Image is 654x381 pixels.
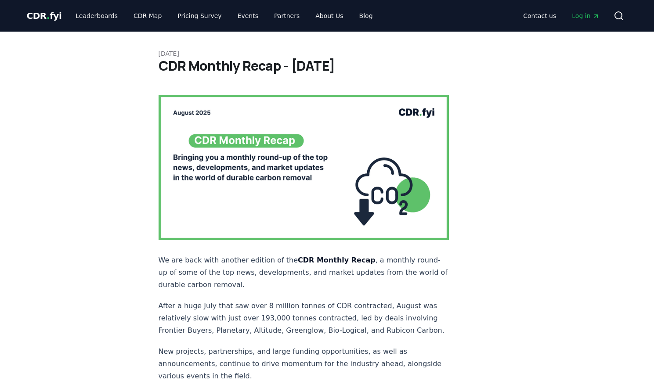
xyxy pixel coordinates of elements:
p: We are back with another edition of the , a monthly round-up of some of the top news, development... [159,254,449,291]
a: About Us [308,8,350,24]
nav: Main [69,8,379,24]
p: [DATE] [159,49,496,58]
span: Log in [572,11,599,20]
nav: Main [516,8,606,24]
span: CDR fyi [27,11,62,21]
p: After a huge July that saw over 8 million tonnes of CDR contracted, August was relatively slow wi... [159,300,449,337]
a: Blog [352,8,380,24]
a: Events [231,8,265,24]
img: blog post image [159,95,449,240]
a: CDR.fyi [27,10,62,22]
a: Pricing Survey [170,8,228,24]
a: Partners [267,8,307,24]
span: . [47,11,50,21]
a: Log in [565,8,606,24]
a: Leaderboards [69,8,125,24]
strong: CDR Monthly Recap [298,256,376,264]
a: Contact us [516,8,563,24]
h1: CDR Monthly Recap - [DATE] [159,58,496,74]
a: CDR Map [126,8,169,24]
